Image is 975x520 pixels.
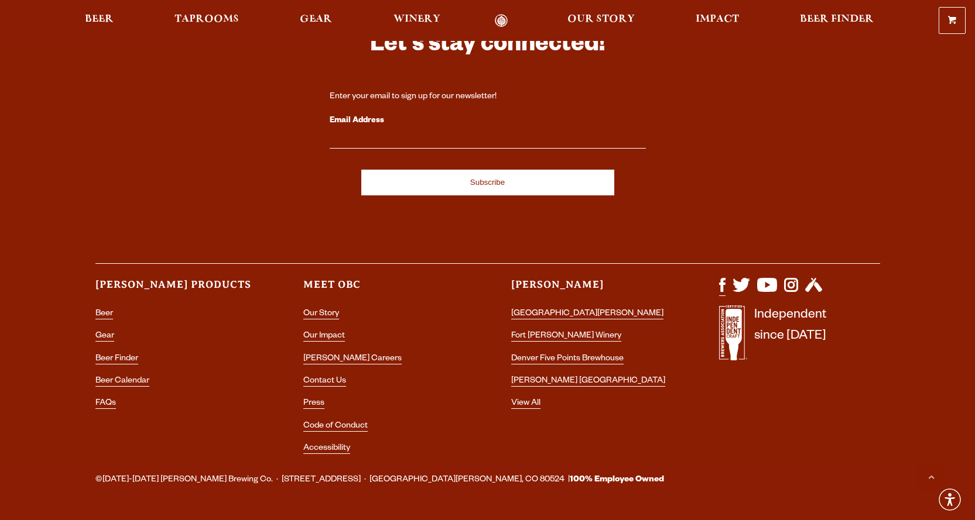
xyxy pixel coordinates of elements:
[916,462,946,491] a: Scroll to top
[330,29,646,64] h3: Let's stay connected!
[696,15,739,24] span: Impact
[300,15,332,24] span: Gear
[303,354,402,364] a: [PERSON_NAME] Careers
[394,15,440,24] span: Winery
[303,444,350,454] a: Accessibility
[567,15,635,24] span: Our Story
[733,286,750,295] a: Visit us on X (formerly Twitter)
[303,278,464,302] h3: Meet OBC
[95,278,256,302] h3: [PERSON_NAME] Products
[937,487,963,512] div: Accessibility Menu
[95,473,664,488] span: ©[DATE]-[DATE] [PERSON_NAME] Brewing Co. · [STREET_ADDRESS] · [GEOGRAPHIC_DATA][PERSON_NAME], CO ...
[511,332,621,342] a: Fort [PERSON_NAME] Winery
[77,14,121,27] a: Beer
[754,305,826,367] p: Independent since [DATE]
[719,286,726,296] a: Visit us on Facebook
[570,476,664,485] strong: 100% Employee Owned
[511,309,663,319] a: [GEOGRAPHIC_DATA][PERSON_NAME]
[167,14,247,27] a: Taprooms
[95,332,114,342] a: Gear
[361,170,614,195] input: Subscribe
[303,399,324,409] a: Press
[303,309,339,319] a: Our Story
[95,377,149,387] a: Beer Calendar
[480,14,524,27] a: Odell Home
[95,399,116,409] a: FAQs
[511,278,672,302] h3: [PERSON_NAME]
[800,15,874,24] span: Beer Finder
[792,14,881,27] a: Beer Finder
[292,14,340,27] a: Gear
[95,354,138,364] a: Beer Finder
[95,309,113,319] a: Beer
[330,91,646,103] div: Enter your email to sign up for our newsletter!
[386,14,448,27] a: Winery
[805,286,822,295] a: Visit us on Untappd
[511,354,624,364] a: Denver Five Points Brewhouse
[784,286,798,295] a: Visit us on Instagram
[511,399,540,409] a: View All
[175,15,239,24] span: Taprooms
[688,14,747,27] a: Impact
[303,332,345,342] a: Our Impact
[757,286,777,295] a: Visit us on YouTube
[560,14,642,27] a: Our Story
[330,113,646,129] label: Email Address
[511,377,665,387] a: [PERSON_NAME] [GEOGRAPHIC_DATA]
[303,422,368,432] a: Code of Conduct
[303,377,346,387] a: Contact Us
[85,15,114,24] span: Beer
